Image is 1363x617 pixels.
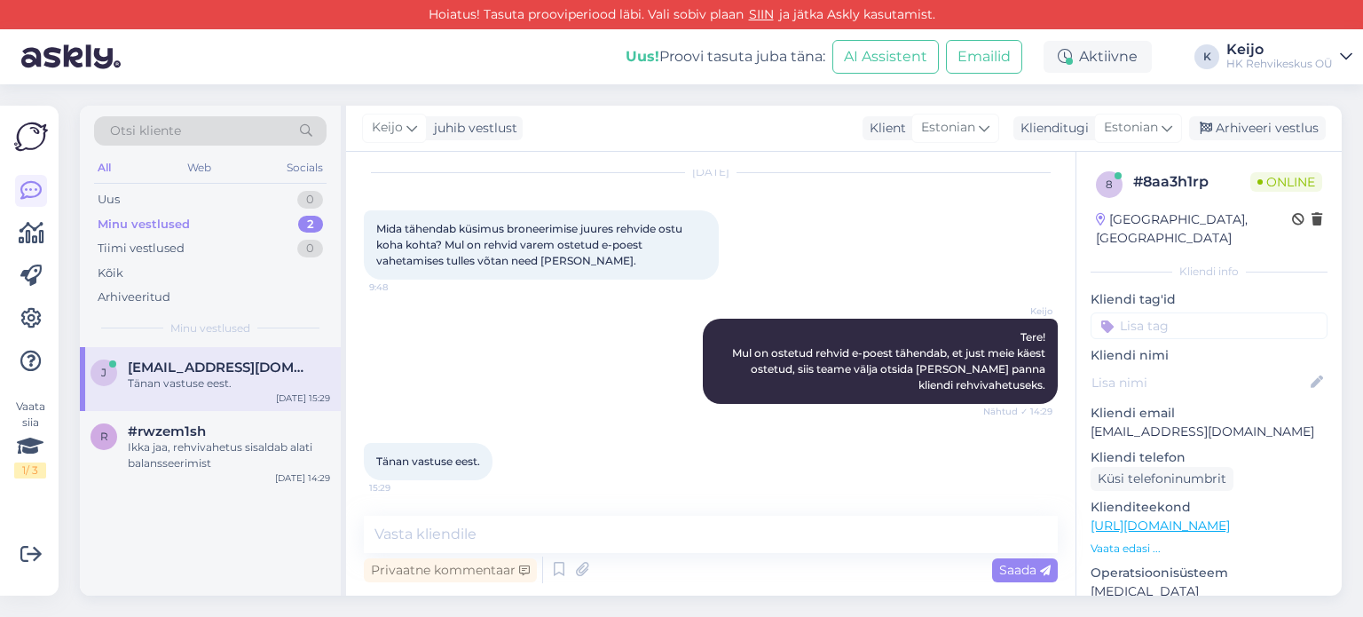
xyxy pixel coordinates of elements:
[626,48,659,65] b: Uus!
[1091,467,1233,491] div: Küsi telefoninumbrit
[98,216,190,233] div: Minu vestlused
[1226,43,1333,57] div: Keijo
[1091,312,1328,339] input: Lisa tag
[1091,290,1328,309] p: Kliendi tag'id
[1044,41,1152,73] div: Aktiivne
[98,289,170,306] div: Arhiveeritud
[364,558,537,582] div: Privaatne kommentaar
[98,240,185,257] div: Tiimi vestlused
[1250,172,1322,192] span: Online
[1189,116,1326,140] div: Arhiveeri vestlus
[1013,119,1089,138] div: Klienditugi
[1096,210,1292,248] div: [GEOGRAPHIC_DATA], [GEOGRAPHIC_DATA]
[94,156,114,179] div: All
[376,222,685,267] span: Mida tähendab küsimus broneerimise juures rehvide ostu koha kohta? Mul on rehvid varem ostetud e-...
[184,156,215,179] div: Web
[1091,518,1230,534] a: [URL][DOMAIN_NAME]
[369,281,436,294] span: 9:48
[297,240,323,257] div: 0
[986,305,1052,318] span: Keijo
[744,6,779,22] a: SIIN
[1133,171,1250,193] div: # 8aa3h1rp
[101,366,106,379] span: j
[275,471,330,485] div: [DATE] 14:29
[170,320,250,336] span: Minu vestlused
[626,46,825,67] div: Proovi tasuta juba täna:
[100,430,108,443] span: r
[1226,43,1352,71] a: KeijoHK Rehvikeskus OÜ
[1091,346,1328,365] p: Kliendi nimi
[1091,564,1328,582] p: Operatsioonisüsteem
[1226,57,1333,71] div: HK Rehvikeskus OÜ
[1091,448,1328,467] p: Kliendi telefon
[128,423,206,439] span: #rwzem1sh
[1091,423,1328,441] p: [EMAIL_ADDRESS][DOMAIN_NAME]
[98,191,120,209] div: Uus
[1091,582,1328,601] p: [MEDICAL_DATA]
[1091,373,1307,392] input: Lisa nimi
[283,156,327,179] div: Socials
[14,463,46,479] div: 1 / 3
[1091,264,1328,280] div: Kliendi info
[297,191,323,209] div: 0
[14,120,48,154] img: Askly Logo
[1106,178,1113,191] span: 8
[128,439,330,471] div: Ikka jaa, rehvivahetus sisaldab alati balansseerimist
[427,119,517,138] div: juhib vestlust
[1194,44,1219,69] div: K
[369,481,436,494] span: 15:29
[110,122,181,140] span: Otsi kliente
[1091,498,1328,517] p: Klienditeekond
[376,455,480,468] span: Tänan vastuse eest.
[1104,118,1158,138] span: Estonian
[128,360,312,376] span: jaanusj@kodu.ee
[276,392,330,405] div: [DATE] 15:29
[921,118,975,138] span: Estonian
[999,562,1051,578] span: Saada
[372,118,403,138] span: Keijo
[98,265,123,282] div: Kõik
[946,40,1022,74] button: Emailid
[1091,541,1328,557] p: Vaata edasi ...
[832,40,939,74] button: AI Assistent
[1091,404,1328,423] p: Kliendi email
[298,216,323,233] div: 2
[14,399,46,479] div: Vaata siia
[128,376,330,392] div: Tänan vastuse eest.
[983,405,1052,418] span: Nähtud ✓ 14:29
[863,119,906,138] div: Klient
[364,164,1058,180] div: [DATE]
